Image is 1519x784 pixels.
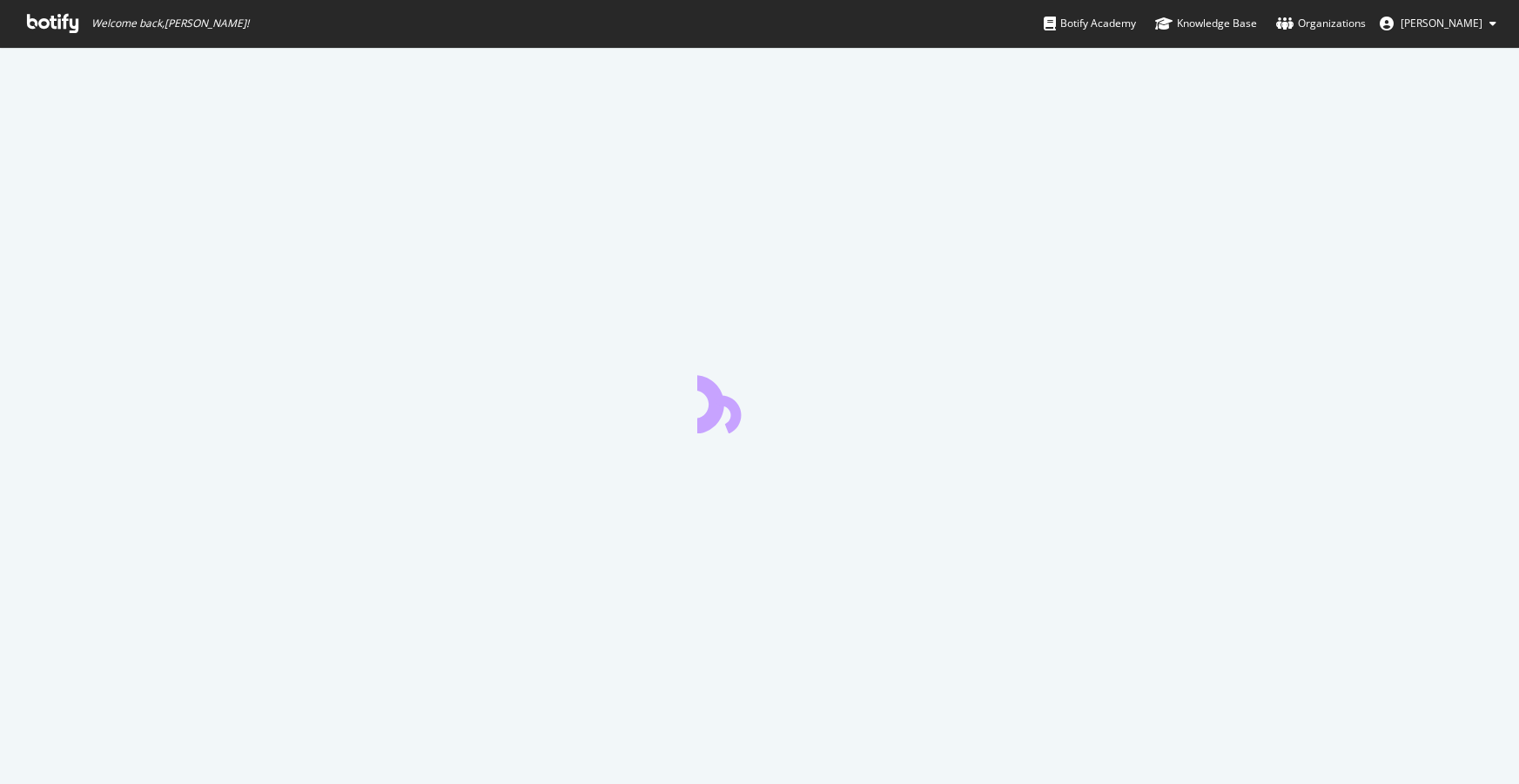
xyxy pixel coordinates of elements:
button: [PERSON_NAME] [1366,10,1510,37]
div: Knowledge Base [1155,15,1257,32]
div: Botify Academy [1044,15,1136,32]
span: Matthew Edgar [1401,16,1482,30]
span: Welcome back, [PERSON_NAME] ! [91,17,249,30]
div: Organizations [1276,15,1366,32]
div: animation [697,371,823,433]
